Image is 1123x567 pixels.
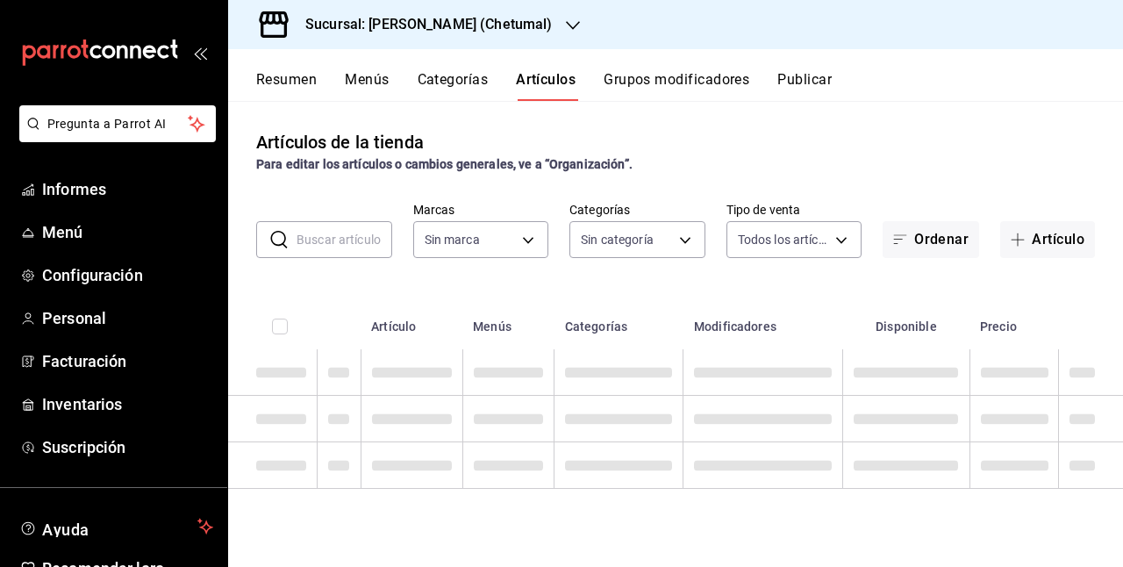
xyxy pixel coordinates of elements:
button: Artículo [1000,221,1095,258]
input: Buscar artículo [297,222,392,257]
font: Modificadores [694,320,776,334]
font: Sin marca [425,233,480,247]
button: abrir_cajón_menú [193,46,207,60]
font: Tipo de venta [726,202,801,216]
font: Artículos [516,71,576,88]
font: Para editar los artículos o cambios generales, ve a “Organización”. [256,157,633,171]
button: Ordenar [883,221,979,258]
font: Sucursal: [PERSON_NAME] (Chetumal) [305,16,552,32]
font: Disponible [876,320,937,334]
font: Menús [473,320,511,334]
font: Suscripción [42,438,125,456]
font: Marcas [413,202,455,216]
button: Pregunta a Parrot AI [19,105,216,142]
font: Menús [345,71,389,88]
a: Pregunta a Parrot AI [12,127,216,146]
font: Artículo [1032,231,1084,248]
font: Categorías [565,320,628,334]
font: Publicar [777,71,832,88]
font: Resumen [256,71,317,88]
font: Sin categoría [581,233,654,247]
font: Artículos de la tienda [256,132,424,153]
font: Personal [42,309,106,327]
font: Categorías [418,71,489,88]
font: Grupos modificadores [604,71,749,88]
font: Precio [980,320,1017,334]
font: Todos los artículos [738,233,842,247]
font: Configuración [42,266,143,284]
font: Informes [42,180,106,198]
font: Artículo [371,320,416,334]
div: pestañas de navegación [256,70,1123,101]
font: Inventarios [42,395,122,413]
font: Menú [42,223,83,241]
font: Ayuda [42,520,89,539]
font: Categorías [569,202,630,216]
font: Facturación [42,352,126,370]
font: Pregunta a Parrot AI [47,117,167,131]
font: Ordenar [914,231,969,248]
